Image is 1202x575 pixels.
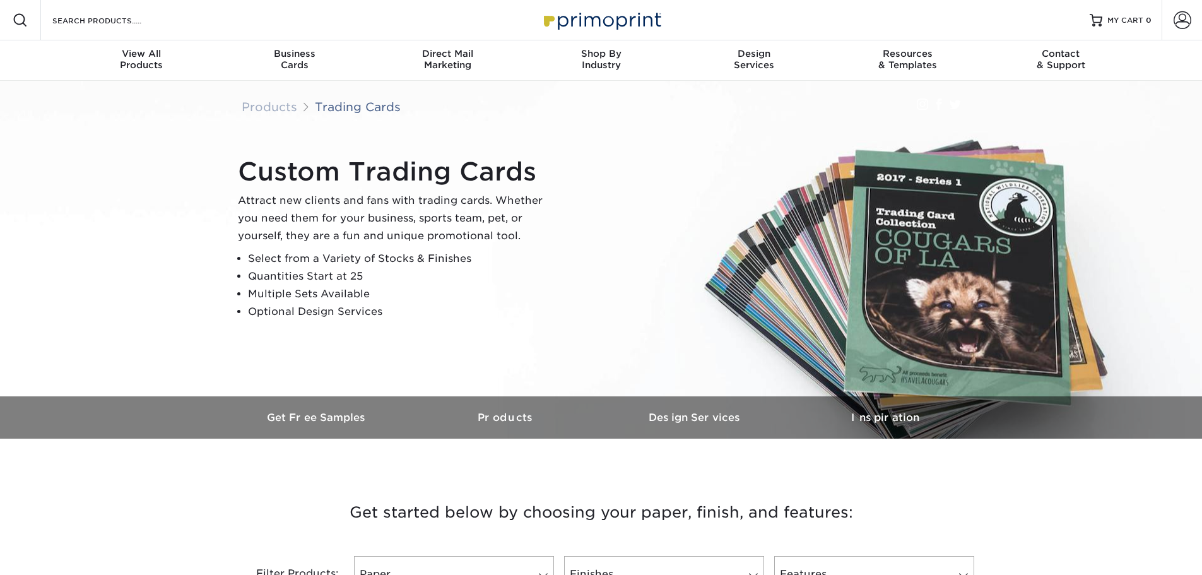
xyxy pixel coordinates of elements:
[223,396,412,439] a: Get Free Samples
[51,13,174,28] input: SEARCH PRODUCTS.....
[984,48,1138,59] span: Contact
[248,303,553,321] li: Optional Design Services
[831,48,984,71] div: & Templates
[371,48,524,59] span: Direct Mail
[984,40,1138,81] a: Contact& Support
[791,412,980,424] h3: Inspiration
[248,285,553,303] li: Multiple Sets Available
[218,40,371,81] a: BusinessCards
[223,412,412,424] h3: Get Free Samples
[601,412,791,424] h3: Design Services
[65,48,218,71] div: Products
[831,48,984,59] span: Resources
[678,48,831,59] span: Design
[524,40,678,81] a: Shop ByIndustry
[412,396,601,439] a: Products
[248,250,553,268] li: Select from a Variety of Stocks & Finishes
[232,484,970,541] h3: Get started below by choosing your paper, finish, and features:
[831,40,984,81] a: Resources& Templates
[412,412,601,424] h3: Products
[65,40,218,81] a: View AllProducts
[1146,16,1152,25] span: 0
[238,192,553,245] p: Attract new clients and fans with trading cards. Whether you need them for your business, sports ...
[242,100,297,114] a: Products
[315,100,401,114] a: Trading Cards
[371,48,524,71] div: Marketing
[538,6,664,33] img: Primoprint
[248,268,553,285] li: Quantities Start at 25
[678,48,831,71] div: Services
[65,48,218,59] span: View All
[524,48,678,59] span: Shop By
[238,157,553,187] h1: Custom Trading Cards
[524,48,678,71] div: Industry
[984,48,1138,71] div: & Support
[678,40,831,81] a: DesignServices
[1107,15,1143,26] span: MY CART
[218,48,371,59] span: Business
[218,48,371,71] div: Cards
[601,396,791,439] a: Design Services
[371,40,524,81] a: Direct MailMarketing
[791,396,980,439] a: Inspiration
